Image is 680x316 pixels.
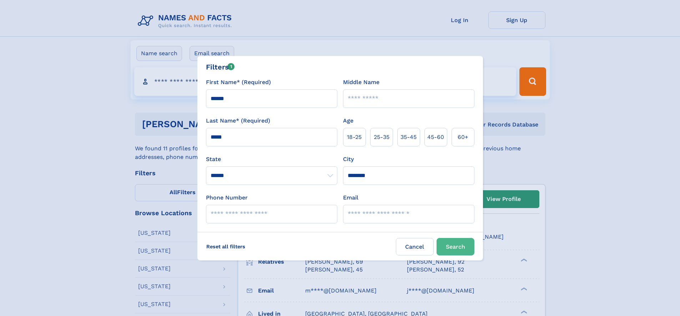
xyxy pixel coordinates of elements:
[427,133,444,141] span: 45‑60
[347,133,362,141] span: 18‑25
[206,78,271,87] label: First Name* (Required)
[374,133,389,141] span: 25‑35
[343,116,353,125] label: Age
[206,116,270,125] label: Last Name* (Required)
[458,133,468,141] span: 60+
[343,193,358,202] label: Email
[401,133,417,141] span: 35‑45
[206,62,235,72] div: Filters
[206,193,248,202] label: Phone Number
[437,238,474,255] button: Search
[343,155,354,164] label: City
[206,155,337,164] label: State
[396,238,434,255] label: Cancel
[202,238,250,255] label: Reset all filters
[343,78,379,87] label: Middle Name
